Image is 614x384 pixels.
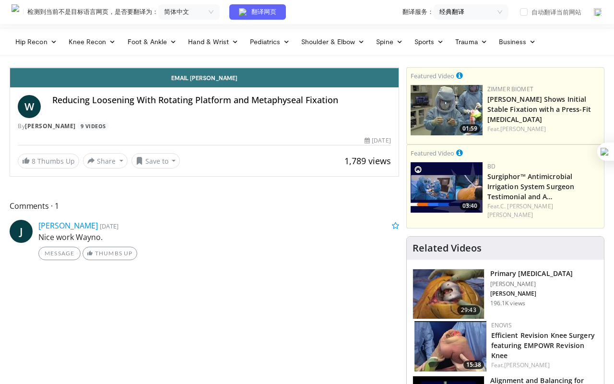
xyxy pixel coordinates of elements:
[487,202,553,219] a: C. [PERSON_NAME] [PERSON_NAME]
[491,361,596,370] div: Feat.
[122,32,183,51] a: Foot & Ankle
[411,162,483,213] img: 70422da6-974a-44ac-bf9d-78c82a89d891.150x105_q85_crop-smart_upscale.jpg
[38,220,98,231] a: [PERSON_NAME]
[63,32,122,51] a: Knee Recon
[77,122,109,130] a: 9 Videos
[491,331,595,360] a: Efficient Revision Knee Surgery featuring EMPOWR Revision Knee
[38,231,399,243] p: Nice work Wayno.
[500,125,546,133] a: [PERSON_NAME]
[409,32,450,51] a: Sports
[504,361,550,369] a: [PERSON_NAME]
[38,247,81,260] a: Message
[18,154,79,168] a: 8 Thumbs Up
[411,85,483,135] a: 01:59
[413,269,598,320] a: 29:43 Primary [MEDICAL_DATA] [PERSON_NAME] [PERSON_NAME] 196.1K views
[449,32,493,51] a: Trauma
[365,136,390,145] div: [DATE]
[83,153,128,168] button: Share
[413,269,484,319] img: 297061_3.png.150x105_q85_crop-smart_upscale.jpg
[10,32,63,51] a: Hip Recon
[414,321,486,372] a: 15:38
[490,269,573,278] h3: Primary [MEDICAL_DATA]
[487,162,496,170] a: BD
[10,200,399,212] span: Comments 1
[413,242,482,254] h4: Related Videos
[487,95,591,124] a: [PERSON_NAME] Shows Initial Stable Fixation with a Press-Fit [MEDICAL_DATA]
[457,305,480,315] span: 29:43
[10,68,399,87] a: Email [PERSON_NAME]
[52,95,391,106] h4: Reducing Loosening With Rotating Platform and Metaphyseal Fixation
[295,32,370,51] a: Shoulder & Elbow
[18,95,41,118] a: W
[32,156,35,166] span: 8
[487,125,600,133] div: Feat.
[411,72,454,80] small: Featured Video
[182,32,244,51] a: Hand & Wrist
[10,220,33,243] a: J
[460,124,480,133] span: 01:59
[411,162,483,213] a: 03:40
[487,202,600,219] div: Feat.
[131,153,180,168] button: Save to
[411,85,483,135] img: 6bc46ad6-b634-4876-a934-24d4e08d5fac.150x105_q85_crop-smart_upscale.jpg
[490,300,525,307] p: 196.1K views
[460,202,480,210] span: 03:40
[83,247,137,260] a: Thumbs Up
[370,32,408,51] a: Spine
[463,360,484,369] span: 15:38
[487,85,533,93] a: Zimmer Biomet
[244,32,295,51] a: Pediatrics
[491,321,512,329] a: Enovis
[344,155,391,167] span: 1,789 views
[490,290,573,298] p: [PERSON_NAME]
[487,172,575,201] a: Surgiphor™ Antimicrobial Irrigation System Surgeon Testimonial and A…
[100,222,118,230] small: [DATE]
[490,280,573,288] p: [PERSON_NAME]
[18,122,391,131] div: By
[414,321,486,372] img: 2c6dc023-217a-48ee-ae3e-ea951bf834f3.150x105_q85_crop-smart_upscale.jpg
[25,122,76,130] a: [PERSON_NAME]
[411,149,454,157] small: Featured Video
[493,32,542,51] a: Business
